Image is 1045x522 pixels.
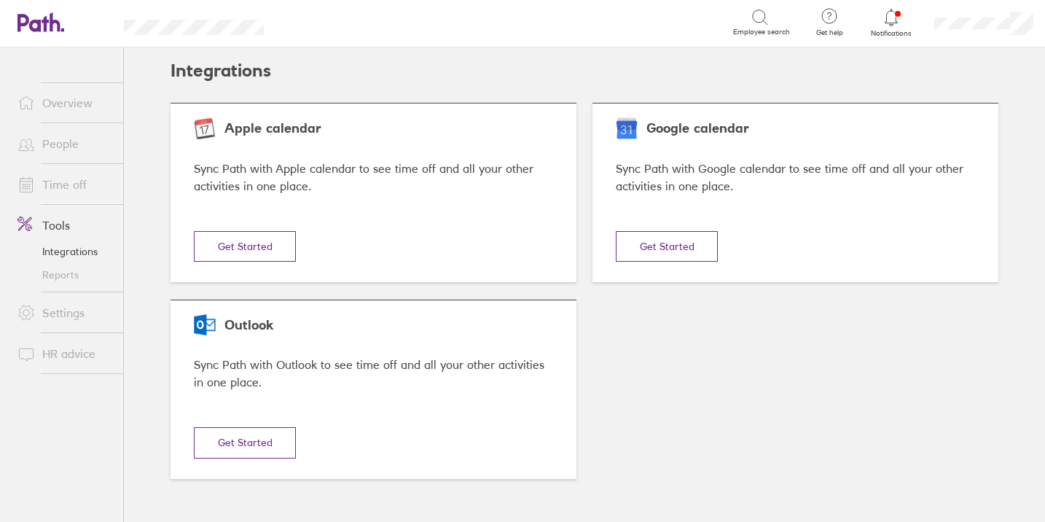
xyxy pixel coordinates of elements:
button: Get Started [194,427,296,458]
div: Sync Path with Outlook to see time off and all your other activities in one place. [194,356,553,392]
a: Settings [6,298,123,327]
a: Integrations [6,240,123,263]
div: Sync Path with Apple calendar to see time off and all your other activities in one place. [194,160,553,196]
span: Get help [806,28,853,37]
span: Employee search [733,28,790,36]
h2: Integrations [171,47,271,94]
div: Google calendar [616,121,975,136]
a: Tools [6,211,123,240]
a: Notifications [868,7,915,38]
div: Apple calendar [194,121,553,136]
div: Sync Path with Google calendar to see time off and all your other activities in one place. [616,160,975,196]
a: People [6,129,123,158]
button: Get Started [194,231,296,262]
button: Get Started [616,231,718,262]
a: Overview [6,88,123,117]
div: Search [303,15,340,28]
a: Time off [6,170,123,199]
a: Reports [6,263,123,287]
div: Outlook [194,318,553,333]
span: Notifications [868,29,915,38]
a: HR advice [6,339,123,368]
